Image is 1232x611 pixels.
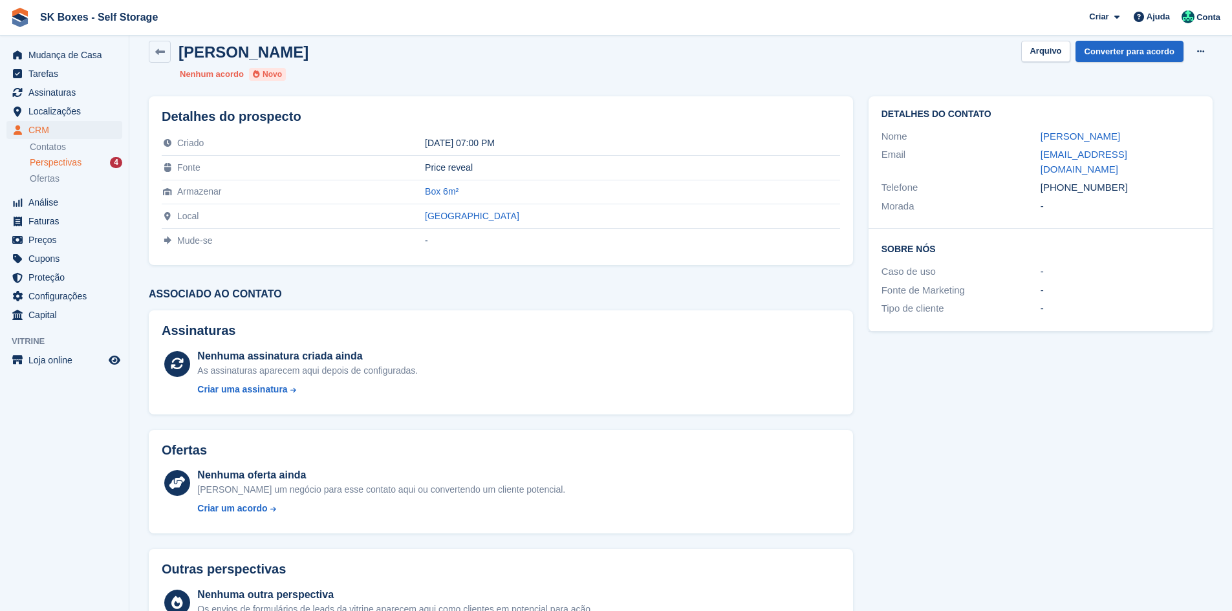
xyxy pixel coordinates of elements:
[1089,10,1108,23] span: Criar
[6,231,122,249] a: menu
[177,162,200,173] span: Fonte
[1041,301,1200,316] div: -
[28,231,106,249] span: Preços
[6,351,122,369] a: menu
[28,65,106,83] span: Tarefas
[28,250,106,268] span: Cupons
[881,264,1041,279] div: Caso de uso
[180,68,244,81] li: Nenhum acordo
[6,306,122,324] a: menu
[425,186,459,197] a: Box 6m²
[6,268,122,286] a: menu
[425,162,840,173] div: Price reveal
[28,351,106,369] span: Loja online
[28,306,106,324] span: Capital
[1041,283,1200,298] div: -
[197,587,593,603] div: Nenhuma outra perspectiva
[881,283,1041,298] div: Fonte de Marketing
[6,212,122,230] a: menu
[197,383,287,396] div: Criar uma assinatura
[6,287,122,305] a: menu
[28,268,106,286] span: Proteção
[177,211,199,221] span: Local
[177,235,212,246] span: Mude-se
[10,8,30,27] img: stora-icon-8386f47178a22dfd0bd8f6a31ec36ba5ce8667c1dd55bd0f319d3a0aa187defe.svg
[6,193,122,211] a: menu
[149,288,853,300] h3: Associado ao contato
[28,83,106,102] span: Assinaturas
[249,68,286,81] li: Novo
[30,141,122,153] a: Contatos
[177,138,204,148] span: Criado
[6,65,122,83] a: menu
[6,102,122,120] a: menu
[197,364,418,378] div: As assinaturas aparecem aqui depois de configuradas.
[30,156,122,169] a: Perspectivas 4
[881,199,1041,214] div: Morada
[110,157,122,168] div: 4
[197,383,418,396] a: Criar uma assinatura
[6,250,122,268] a: menu
[1021,41,1070,62] button: Arquivo
[162,323,840,338] h2: Assinaturas
[30,172,122,186] a: Ofertas
[12,335,129,348] span: Vitrine
[881,242,1200,255] h2: Sobre Nós
[6,46,122,64] a: menu
[6,83,122,102] a: menu
[30,173,59,185] span: Ofertas
[1041,264,1200,279] div: -
[178,43,308,61] h2: [PERSON_NAME]
[28,287,106,305] span: Configurações
[881,109,1200,120] h2: Detalhes do contato
[6,121,122,139] a: menu
[162,562,286,577] h2: Outras perspectivas
[425,211,519,221] a: [GEOGRAPHIC_DATA]
[881,129,1041,144] div: Nome
[425,235,840,246] div: -
[1041,149,1127,175] a: [EMAIL_ADDRESS][DOMAIN_NAME]
[197,502,565,515] a: Criar um acordo
[1041,131,1120,142] a: [PERSON_NAME]
[28,193,106,211] span: Análise
[1041,199,1200,214] div: -
[162,109,840,124] h2: Detalhes do prospecto
[35,6,163,28] a: SK Boxes - Self Storage
[197,502,267,515] div: Criar um acordo
[1196,11,1220,24] span: Conta
[881,147,1041,177] div: Email
[881,180,1041,195] div: Telefone
[28,121,106,139] span: CRM
[1147,10,1170,23] span: Ajuda
[197,348,418,364] div: Nenhuma assinatura criada ainda
[197,467,565,483] div: Nenhuma oferta ainda
[177,186,221,197] span: Armazenar
[881,301,1041,316] div: Tipo de cliente
[425,138,840,148] div: [DATE] 07:00 PM
[1041,180,1200,195] div: [PHONE_NUMBER]
[28,212,106,230] span: Faturas
[1075,41,1183,62] a: Converter para acordo
[30,156,81,169] span: Perspectivas
[197,483,565,497] div: [PERSON_NAME] um negócio para esse contato aqui ou convertendo um cliente potencial.
[28,46,106,64] span: Mudança de Casa
[1182,10,1194,23] img: Cláudio Borges
[162,443,207,458] h2: Ofertas
[28,102,106,120] span: Localizações
[107,352,122,368] a: Loja de pré-visualização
